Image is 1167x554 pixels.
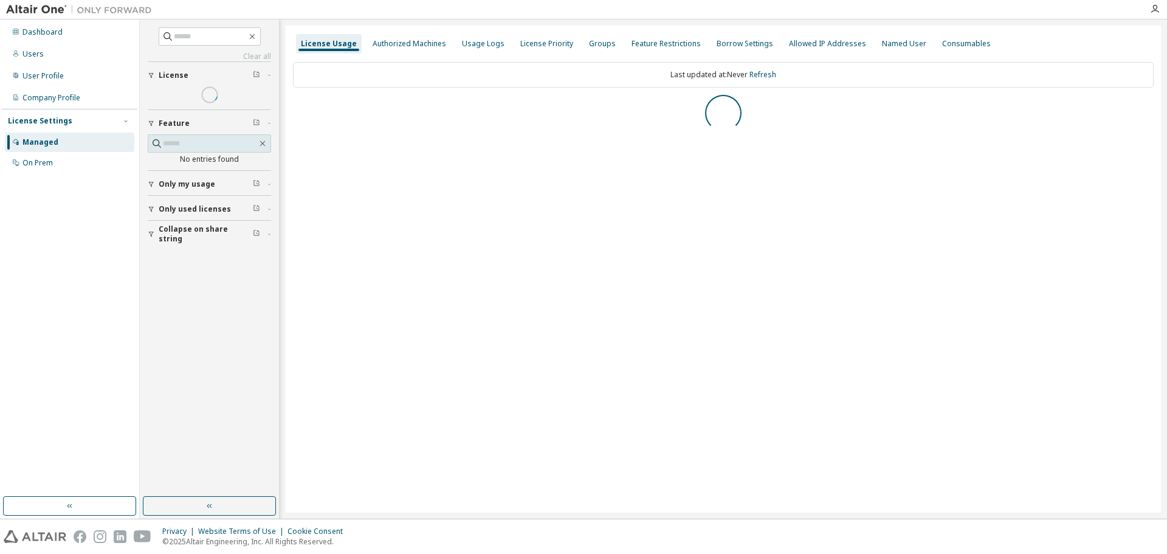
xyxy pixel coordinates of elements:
span: Clear filter [253,204,260,214]
img: instagram.svg [94,530,106,543]
button: Only my usage [148,171,271,198]
span: Feature [159,119,190,128]
div: On Prem [22,158,53,168]
span: Collapse on share string [159,224,253,244]
img: facebook.svg [74,530,86,543]
button: Collapse on share string [148,221,271,248]
div: Dashboard [22,27,63,37]
button: Only used licenses [148,196,271,223]
div: Managed [22,137,58,147]
span: Clear filter [253,179,260,189]
img: Altair One [6,4,158,16]
div: Company Profile [22,93,80,103]
span: Clear filter [253,71,260,80]
a: Clear all [148,52,271,61]
div: License Settings [8,116,72,126]
div: Borrow Settings [717,39,773,49]
div: License Priority [520,39,573,49]
div: No entries found [148,154,271,164]
div: Privacy [162,527,198,536]
div: Users [22,49,44,59]
img: altair_logo.svg [4,530,66,543]
div: Consumables [942,39,991,49]
div: Usage Logs [462,39,504,49]
div: Website Terms of Use [198,527,287,536]
img: linkedin.svg [114,530,126,543]
div: Feature Restrictions [632,39,701,49]
div: Last updated at: Never [293,62,1154,88]
a: Refresh [749,69,776,80]
button: License [148,62,271,89]
div: License Usage [301,39,357,49]
button: Feature [148,110,271,137]
div: Authorized Machines [373,39,446,49]
div: Cookie Consent [287,527,350,536]
img: youtube.svg [134,530,151,543]
p: © 2025 Altair Engineering, Inc. All Rights Reserved. [162,536,350,547]
div: Named User [882,39,926,49]
span: Only my usage [159,179,215,189]
div: Allowed IP Addresses [789,39,866,49]
span: Only used licenses [159,204,231,214]
div: Groups [589,39,616,49]
span: License [159,71,188,80]
span: Clear filter [253,119,260,128]
div: User Profile [22,71,64,81]
span: Clear filter [253,229,260,239]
